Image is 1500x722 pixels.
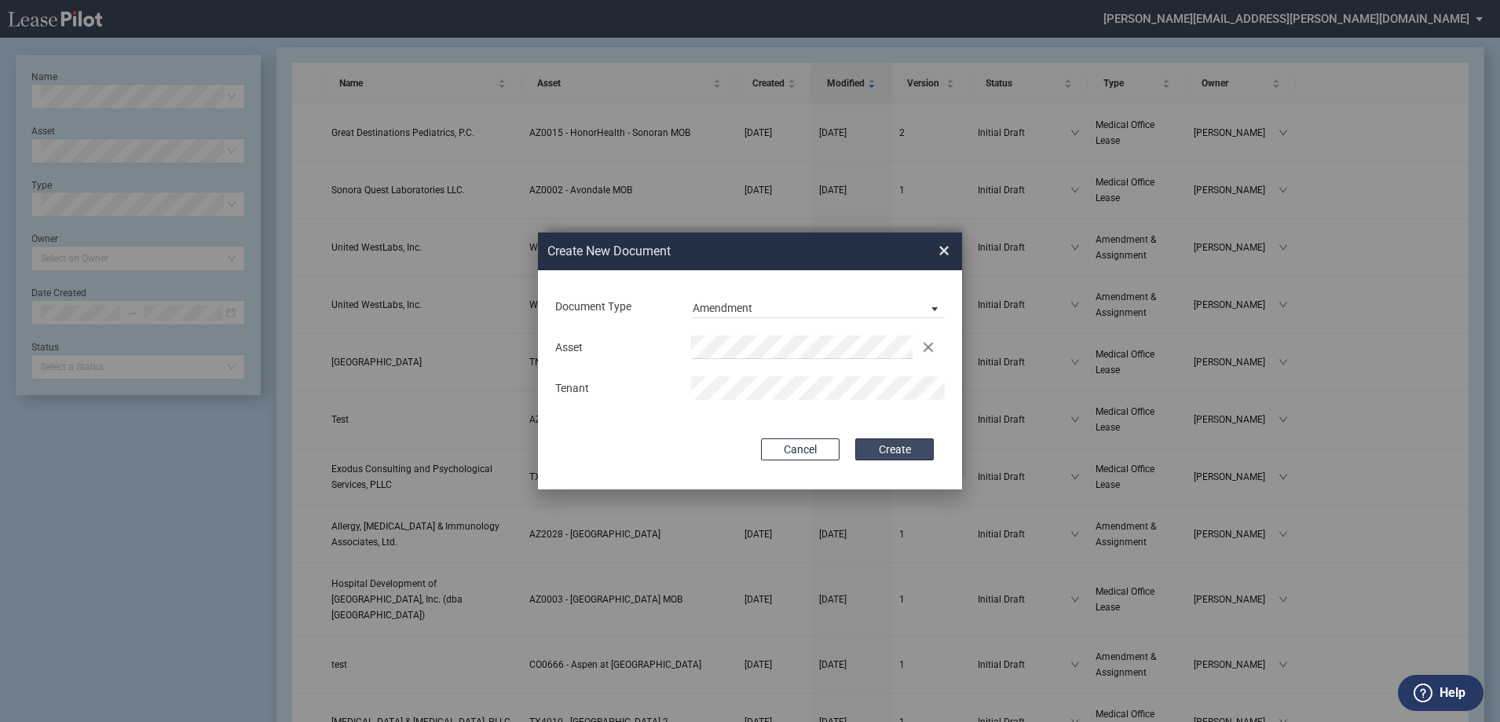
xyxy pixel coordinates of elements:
[761,438,840,460] button: Cancel
[1440,683,1465,703] label: Help
[538,233,962,490] md-dialog: Create New ...
[855,438,934,460] button: Create
[547,243,882,260] h2: Create New Document
[546,381,682,397] div: Tenant
[693,302,752,314] div: Amendment
[691,295,945,318] md-select: Document Type: Amendment
[938,238,949,263] span: ×
[546,299,682,315] div: Document Type
[546,340,682,356] div: Asset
